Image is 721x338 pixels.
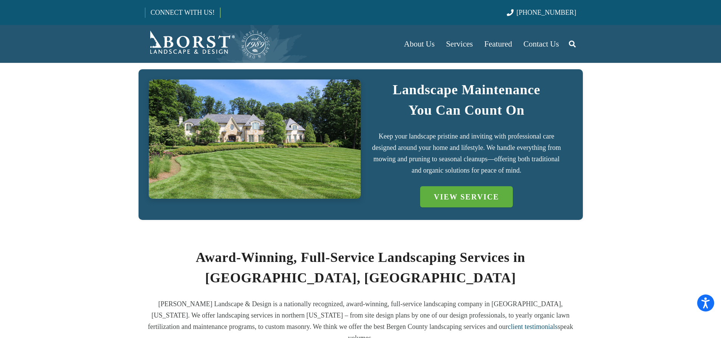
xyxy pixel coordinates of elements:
[145,29,271,59] a: Borst-Logo
[372,132,561,174] span: Keep your landscape pristine and inviting with professional care designed around your home and li...
[196,250,525,285] b: Award-Winning, Full-Service Landscaping Services in [GEOGRAPHIC_DATA], [GEOGRAPHIC_DATA]
[392,82,540,97] strong: Landscape Maintenance
[484,39,512,48] span: Featured
[565,34,580,53] a: Search
[523,39,559,48] span: Contact Us
[479,25,518,63] a: Featured
[149,79,361,199] a: IMG_7723 (1)
[420,186,512,207] a: VIEW SERVICE
[404,39,434,48] span: About Us
[145,3,220,22] a: CONNECT WITH US!
[507,9,576,16] a: [PHONE_NUMBER]
[440,25,478,63] a: Services
[508,323,557,330] a: client testimonials
[517,9,576,16] span: [PHONE_NUMBER]
[518,25,565,63] a: Contact Us
[398,25,440,63] a: About Us
[446,39,473,48] span: Services
[408,103,525,118] strong: You Can Count On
